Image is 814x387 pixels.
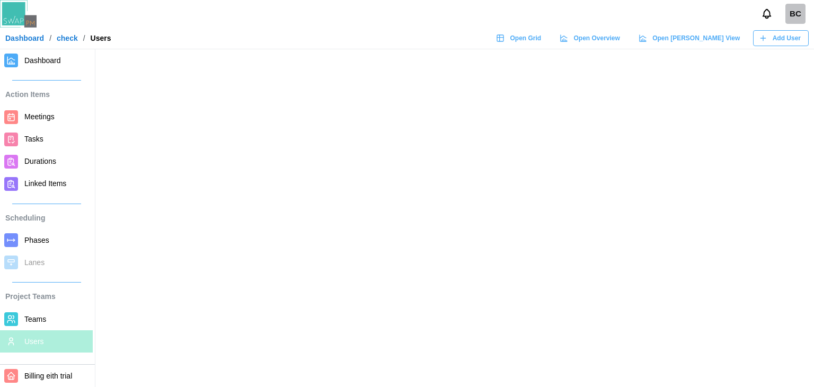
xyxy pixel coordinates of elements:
span: Durations [24,157,56,165]
span: Linked Items [24,179,66,188]
a: check [57,34,78,42]
div: BC [785,4,806,24]
button: Notifications [758,5,776,23]
a: Open [PERSON_NAME] View [633,30,748,46]
span: Open Grid [510,31,541,46]
div: / [49,34,51,42]
a: Billing check [785,4,806,24]
div: Users [91,34,111,42]
span: Phases [24,236,49,244]
a: Dashboard [5,34,44,42]
span: Meetings [24,112,55,121]
span: Tasks [24,135,43,143]
span: Teams [24,315,46,323]
button: Add User [753,30,809,46]
a: Open Grid [491,30,549,46]
span: Dashboard [24,56,61,65]
div: / [83,34,85,42]
a: Open Overview [554,30,628,46]
span: Open Overview [573,31,620,46]
span: Add User [773,31,801,46]
span: Open [PERSON_NAME] View [652,31,740,46]
span: Billing eith trial [24,372,72,380]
